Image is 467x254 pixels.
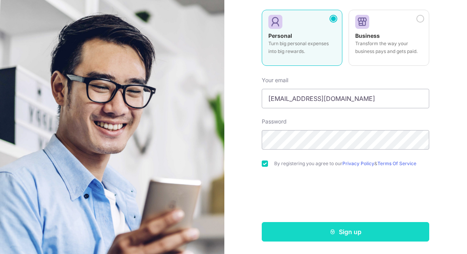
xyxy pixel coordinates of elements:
a: Business Transform the way your business pays and gets paid. [349,10,429,71]
p: Turn big personal expenses into big rewards. [268,40,336,55]
a: Personal Turn big personal expenses into big rewards. [262,10,342,71]
a: Privacy Policy [342,161,374,166]
iframe: reCAPTCHA [286,182,405,213]
p: Transform the way your business pays and gets paid. [355,40,423,55]
label: Your email [262,76,288,84]
input: Enter your Email [262,89,429,108]
label: Password [262,118,287,125]
strong: Personal [268,32,292,39]
button: Sign up [262,222,429,242]
label: By registering you agree to our & [274,161,429,167]
strong: Business [355,32,380,39]
a: Terms Of Service [377,161,416,166]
